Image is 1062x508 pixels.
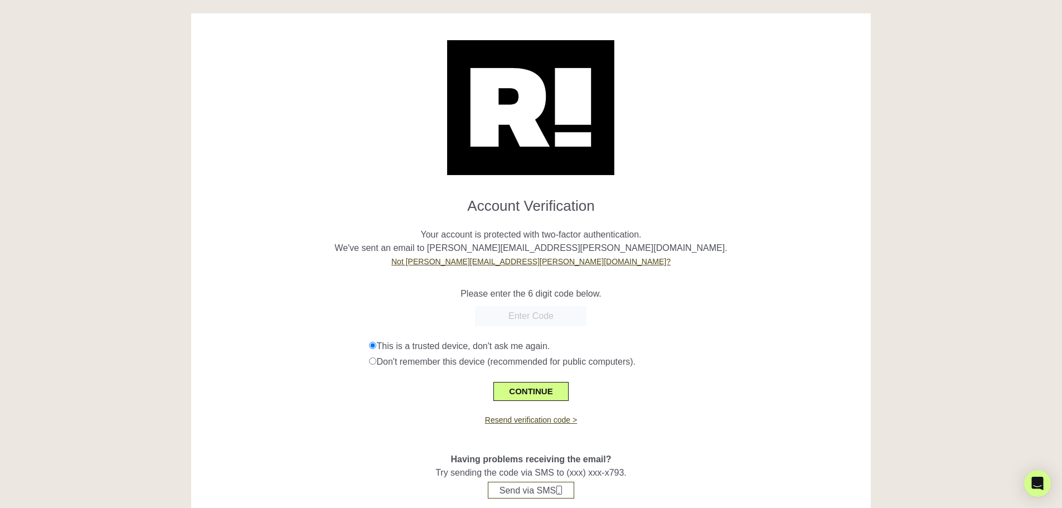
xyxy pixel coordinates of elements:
[200,426,863,499] div: Try sending the code via SMS to (xxx) xxx-x793.
[200,215,863,268] p: Your account is protected with two-factor authentication. We've sent an email to [PERSON_NAME][EM...
[447,40,614,175] img: Retention.com
[1024,470,1051,497] div: Open Intercom Messenger
[450,454,611,464] span: Having problems receiving the email?
[369,340,862,353] div: This is a trusted device, don't ask me again.
[488,482,574,499] button: Send via SMS
[475,306,586,326] input: Enter Code
[200,287,863,301] p: Please enter the 6 digit code below.
[485,415,577,424] a: Resend verification code >
[369,355,862,369] div: Don't remember this device (recommended for public computers).
[200,188,863,215] h1: Account Verification
[493,382,568,401] button: CONTINUE
[391,257,671,266] a: Not [PERSON_NAME][EMAIL_ADDRESS][PERSON_NAME][DOMAIN_NAME]?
